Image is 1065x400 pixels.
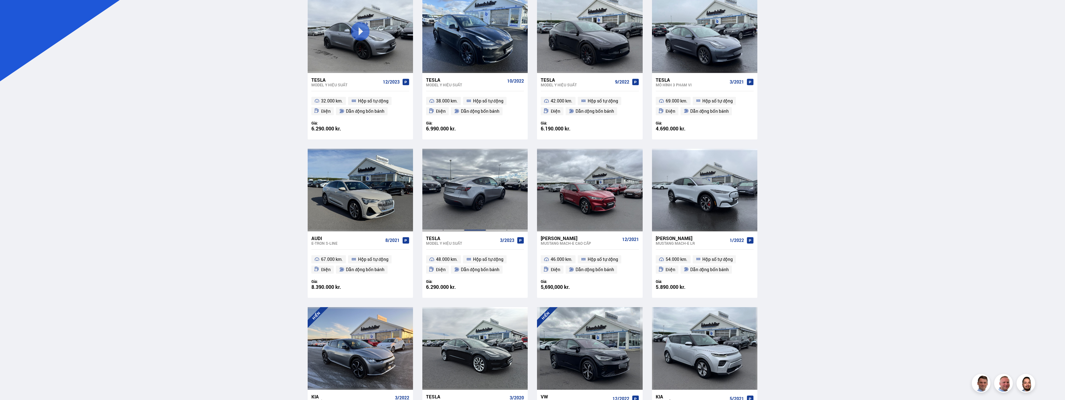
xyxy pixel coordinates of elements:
[973,375,991,393] img: FbJEzSuNWCJXmdc-.webp
[666,107,675,115] span: Điện
[537,231,642,298] a: [PERSON_NAME] Mustang Mach-e CAO CẤP 12/2021 46.000 km. Hộp số tự động Điện Dẫn động bốn bánh Giá...
[311,394,392,399] div: Kia
[576,107,614,115] span: Dẫn động bốn bánh
[383,80,400,84] span: 12/2023
[551,97,572,105] span: 42.000 km.
[426,125,456,132] font: 6.990.000 kr.
[426,121,475,125] div: Giá:
[666,97,687,105] span: 69.000 km.
[541,284,570,290] font: 5,690,000 kr.
[311,121,360,125] div: Giá:
[730,238,744,243] span: 1/2022
[541,83,612,87] div: Model Y HIỆU SUẤT
[426,235,498,241] div: Tesla
[541,394,610,399] div: VW
[656,279,705,284] div: Giá:
[311,279,360,284] div: Giá:
[551,107,560,115] span: Điện
[436,97,458,105] span: 38.000 km.
[541,125,571,132] font: 6.190.000 kr.
[541,241,619,245] div: Mustang Mach-e CAO CẤP
[656,394,727,399] div: Kia
[551,256,572,263] span: 46.000 km.
[615,80,629,84] span: 9/2022
[5,2,24,21] button: Mở tiện ích trò chuyện LiveChat
[656,235,727,241] div: [PERSON_NAME]
[311,235,383,241] div: Audi
[426,77,505,83] div: Tesla
[690,266,729,273] span: Dẫn động bốn bánh
[385,238,400,243] span: 8/2021
[666,266,675,273] span: Điện
[652,73,757,139] a: Tesla Mô hình 3 PHẠM VI 3/2021 69.000 km. Hộp số tự động Điện Dẫn động bốn bánh Giá: 4.690.000 kr.
[702,97,733,105] span: Hộp số tự động
[422,73,528,139] a: Tesla Model Y HIỆU SUẤT 10/2022 38.000 km. Hộp số tự động Điện Dẫn động bốn bánh Giá: 6.990.000 kr.
[422,231,528,298] a: Tesla Model Y HIỆU SUẤT 3/2023 48.000 km. Hộp số tự động Điện Dẫn động bốn bánh Giá: 6.290.000 kr.
[541,235,619,241] div: [PERSON_NAME]
[702,256,733,263] span: Hộp số tự động
[995,375,1014,393] img: siFngHWaQ9KaOqBr.png
[622,237,639,242] span: 12/2021
[656,284,686,290] font: 5.890.000 kr.
[1017,375,1036,393] img: nhp88E3Fdnt1Opn2.png
[426,241,498,245] div: Model Y HIỆU SUẤT
[588,97,618,105] span: Hộp số tự động
[426,284,456,290] font: 6.290.000 kr.
[541,77,612,83] div: Tesla
[576,266,614,273] span: Dẫn động bốn bánh
[537,73,642,139] a: Tesla Model Y HIỆU SUẤT 9/2022 42.000 km. Hộp số tự động Điện Dẫn động bốn bánh Giá: 6.190.000 kr.
[473,256,503,263] span: Hộp số tự động
[321,97,343,105] span: 32.000 km.
[461,107,499,115] span: Dẫn động bốn bánh
[436,256,458,263] span: 48.000 km.
[656,125,686,132] font: 4.690.000 kr.
[666,256,687,263] span: 54.000 km.
[652,231,757,298] a: [PERSON_NAME] Mustang Mach-e LR 1/2022 54.000 km. Hộp số tự động Điện Dẫn động bốn bánh Giá: 5.89...
[426,83,505,87] div: Model Y HIỆU SUẤT
[500,238,514,243] span: 3/2023
[358,97,388,105] span: Hộp số tự động
[690,107,729,115] span: Dẫn động bốn bánh
[656,241,727,245] div: Mustang Mach-e LR
[656,121,705,125] div: Giá:
[473,97,503,105] span: Hộp số tự động
[507,79,524,84] span: 10/2022
[588,256,618,263] span: Hộp số tự động
[308,73,413,139] a: Tesla Model Y HIỆU SUẤT 12/2023 32.000 km. Hộp số tự động Điện Dẫn động bốn bánh Giá: 6.290.000 kr.
[436,107,446,115] span: Điện
[321,256,343,263] span: 67.000 km.
[346,107,384,115] span: Dẫn động bốn bánh
[358,256,388,263] span: Hộp số tự động
[461,266,499,273] span: Dẫn động bốn bánh
[308,231,413,298] a: Audi e-tron S-LINE 8/2021 67.000 km. Hộp số tự động Điện Dẫn động bốn bánh Giá: 8.390.000 kr.
[311,83,380,87] div: Model Y HIỆU SUẤT
[311,284,341,290] font: 8.390.000 kr.
[311,125,341,132] font: 6.290.000 kr.
[426,394,507,399] div: Tesla
[321,107,331,115] span: Điện
[730,80,744,84] span: 3/2021
[541,121,590,125] div: Giá:
[551,266,560,273] span: Điện
[541,279,590,284] div: Giá:
[311,77,380,83] div: Tesla
[321,266,331,273] span: Điện
[346,266,384,273] span: Dẫn động bốn bánh
[656,77,727,83] div: Tesla
[656,83,727,87] div: Mô hình 3 PHẠM VI
[311,241,383,245] div: e-tron S-LINE
[436,266,446,273] span: Điện
[426,279,475,284] div: Giá:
